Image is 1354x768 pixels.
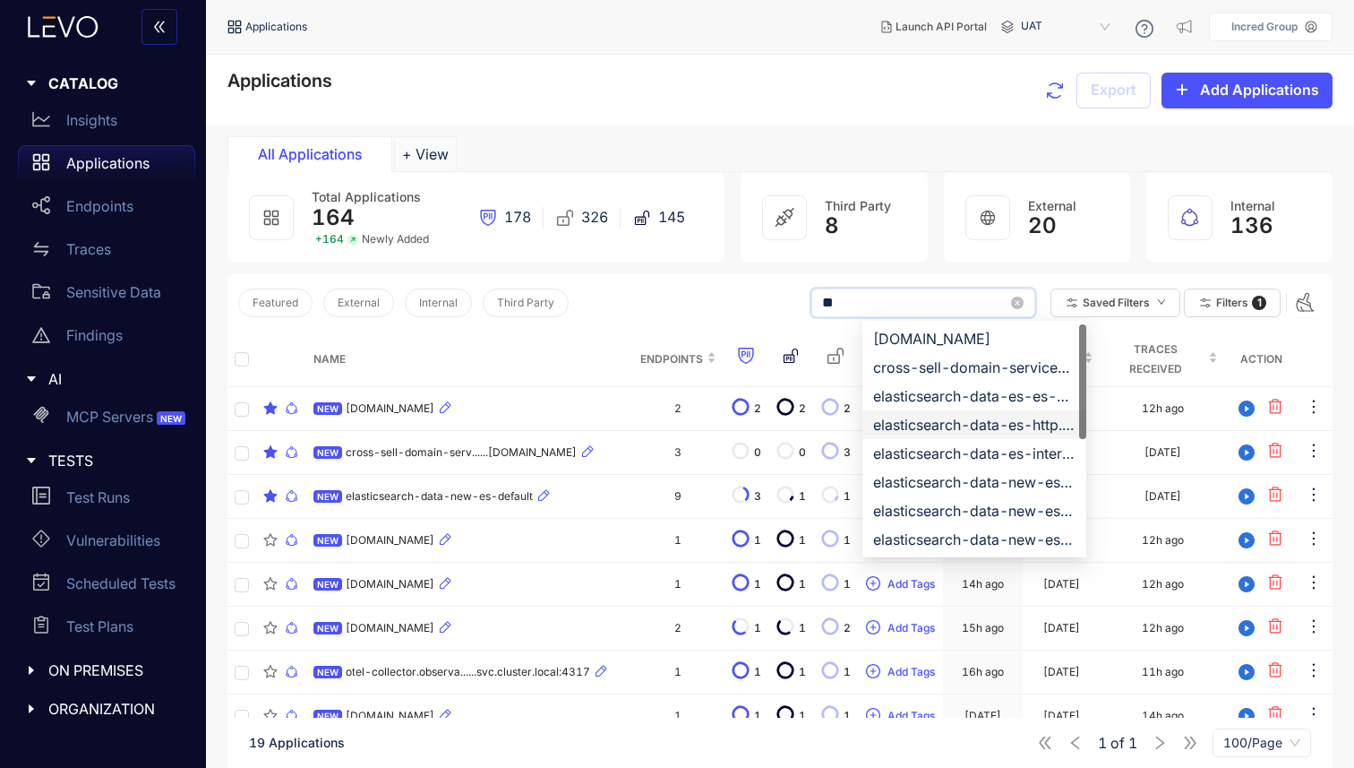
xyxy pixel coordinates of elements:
[25,664,38,677] span: caret-right
[1142,402,1184,415] div: 12h ago
[483,289,569,317] button: Third Party
[263,533,278,548] span: star
[18,274,195,317] a: Sensitive Data
[862,525,1086,554] div: elasticsearch-data-new-es-internal-http.elastic-data.svc:9200
[1098,735,1137,751] span: of
[865,702,936,730] button: plus-circleAdd Tags
[1233,444,1260,461] span: play-circle
[1043,622,1080,634] div: [DATE]
[497,297,554,309] span: Third Party
[11,360,195,398] div: AI
[862,382,1086,410] div: elasticsearch-data-es-es-hot
[862,410,1086,439] div: elasticsearch-data-es-http.elastic-data.svc:9200
[66,241,111,257] p: Traces
[1305,705,1323,726] span: ellipsis
[581,209,608,225] span: 326
[887,622,935,634] span: Add Tags
[313,578,342,591] span: NEW
[1028,198,1076,213] span: External
[25,703,38,715] span: caret-right
[263,445,278,460] span: star
[633,607,724,651] td: 2
[754,490,761,503] span: 3
[1161,73,1333,108] button: plusAdd Applications
[867,13,1001,41] button: Launch API Portal
[1233,620,1260,636] span: play-circle
[66,532,160,548] p: Vulnerabilities
[1252,296,1266,310] span: 1
[754,622,761,634] span: 1
[633,431,724,475] td: 3
[1233,532,1260,548] span: play-circle
[1230,198,1275,213] span: Internal
[263,665,278,679] span: star
[346,402,434,415] span: [DOMAIN_NAME]
[419,297,458,309] span: Internal
[263,489,278,504] span: star
[1142,534,1184,547] div: 12h ago
[865,614,936,643] button: plus-circleAdd Tags
[1223,729,1300,756] span: 100/Page
[658,209,685,225] span: 145
[1043,578,1080,591] div: [DATE]
[245,21,307,33] span: Applications
[633,651,724,695] td: 1
[873,386,1075,406] div: elasticsearch-data-es-es-hot
[25,373,38,385] span: caret-right
[253,297,298,309] span: Featured
[11,442,195,479] div: TESTS
[862,496,1086,525] div: elasticsearch-data-new-es-http.elastic-data.svc:9200
[858,332,943,387] th: Tags
[66,409,189,425] p: MCP Servers
[873,530,1075,549] div: elasticsearch-data-new-es-internal-http.elastic-data.svc:9200
[32,240,50,258] span: swap
[873,472,1075,492] div: elasticsearch-data-new-es-default
[1011,297,1024,309] span: close-circle
[896,21,987,33] span: Launch API Portal
[799,622,806,634] span: 1
[338,297,380,309] span: External
[346,622,434,634] span: [DOMAIN_NAME]
[313,666,342,678] span: NEW
[66,284,161,300] p: Sensitive Data
[66,489,130,505] p: Test Runs
[152,20,167,36] span: double-left
[346,446,577,459] span: cross-sell-domain-serv......[DOMAIN_NAME]
[1157,298,1166,307] span: down
[394,136,457,172] button: Add tab
[844,710,851,722] span: 1
[313,446,342,459] span: NEW
[640,349,703,369] span: Endpoints
[1233,708,1260,724] span: play-circle
[1232,702,1261,730] button: play-circle
[1230,213,1273,238] span: 136
[346,490,533,503] span: elasticsearch-data-new-es-default
[962,578,1004,591] div: 14h ago
[18,188,195,231] a: Endpoints
[32,326,50,344] span: warning
[1231,21,1298,33] p: Incred Group
[844,622,851,634] span: 2
[25,454,38,467] span: caret-right
[1142,622,1184,634] div: 12h ago
[844,446,851,459] span: 3
[887,710,935,722] span: Add Tags
[346,534,434,547] span: [DOMAIN_NAME]
[962,622,1004,634] div: 15h ago
[1108,340,1204,379] span: Traces Received
[754,402,761,415] span: 2
[1305,617,1323,638] span: ellipsis
[1304,526,1324,555] button: ellipsis
[844,534,851,547] span: 1
[313,622,342,634] span: NEW
[1144,446,1181,459] div: [DATE]
[799,710,806,722] span: 1
[18,231,195,274] a: Traces
[1232,438,1261,467] button: play-circle
[18,522,195,565] a: Vulnerabilities
[844,666,851,678] span: 1
[1050,289,1180,317] button: Saved Filtersdown
[866,576,880,592] span: plus-circle
[11,690,195,728] div: ORGANIZATION
[1305,486,1323,506] span: ellipsis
